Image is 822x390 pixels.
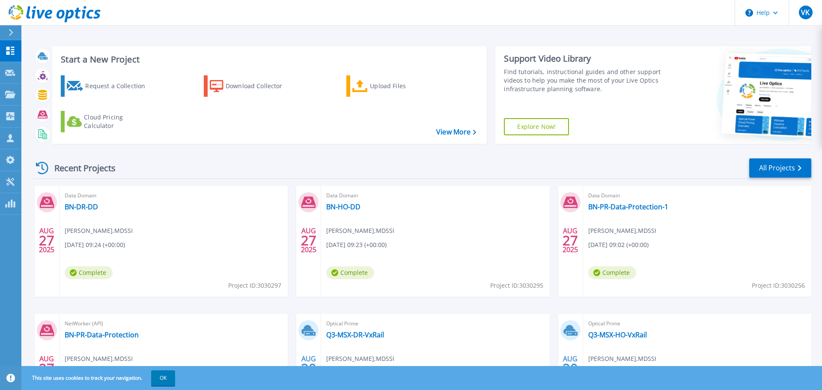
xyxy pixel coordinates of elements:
[326,354,394,363] span: [PERSON_NAME] , MDSSI
[24,370,175,386] span: This site uses cookies to track your navigation.
[588,191,806,200] span: Data Domain
[85,77,154,95] div: Request a Collection
[326,319,544,328] span: Optical Prime
[39,353,55,384] div: AUG 2025
[588,330,647,339] a: Q3-MSX-HO-VxRail
[588,202,668,211] a: BN-PR-Data-Protection-1
[563,237,578,244] span: 27
[65,202,98,211] a: BN-DR-DD
[588,319,806,328] span: Optical Prime
[326,330,384,339] a: Q3-MSX-DR-VxRail
[801,9,810,16] span: VK
[65,226,133,235] span: [PERSON_NAME] , MDSSI
[504,53,665,64] div: Support Video Library
[39,365,54,372] span: 27
[39,237,54,244] span: 27
[226,77,294,95] div: Download Collector
[346,75,442,97] a: Upload Files
[33,158,127,179] div: Recent Projects
[326,240,387,250] span: [DATE] 09:23 (+00:00)
[490,281,543,290] span: Project ID: 3030295
[151,370,175,386] button: OK
[588,354,656,363] span: [PERSON_NAME] , MDSSI
[65,319,283,328] span: NetWorker (API)
[65,240,125,250] span: [DATE] 09:24 (+00:00)
[204,75,299,97] a: Download Collector
[39,225,55,256] div: AUG 2025
[370,77,438,95] div: Upload Files
[749,158,811,178] a: All Projects
[301,225,317,256] div: AUG 2025
[301,237,316,244] span: 27
[563,365,578,372] span: 20
[588,226,656,235] span: [PERSON_NAME] , MDSSI
[504,118,569,135] a: Explore Now!
[65,354,133,363] span: [PERSON_NAME] , MDSSI
[504,68,665,93] div: Find tutorials, instructional guides and other support videos to help you make the most of your L...
[65,330,139,339] a: BN-PR-Data-Protection
[84,113,152,130] div: Cloud Pricing Calculator
[752,281,805,290] span: Project ID: 3030256
[301,365,316,372] span: 20
[326,226,394,235] span: [PERSON_NAME] , MDSSI
[562,225,578,256] div: AUG 2025
[326,191,544,200] span: Data Domain
[61,75,156,97] a: Request a Collection
[228,281,281,290] span: Project ID: 3030297
[61,55,476,64] h3: Start a New Project
[588,240,649,250] span: [DATE] 09:02 (+00:00)
[65,191,283,200] span: Data Domain
[61,111,156,132] a: Cloud Pricing Calculator
[562,353,578,384] div: AUG 2025
[326,266,374,279] span: Complete
[65,266,113,279] span: Complete
[436,128,476,136] a: View More
[326,202,360,211] a: BN-HO-DD
[588,266,636,279] span: Complete
[301,353,317,384] div: AUG 2025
